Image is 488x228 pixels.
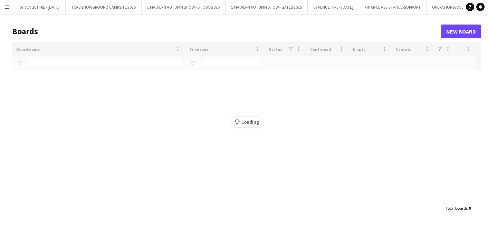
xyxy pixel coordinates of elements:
[359,0,427,14] button: FINANCE ASSISTANCE/SUPPORT
[308,0,359,14] button: 09 VENUE HIRE - [DATE]
[66,0,142,14] button: TCAS SHOWGROUND CAMPSITE 2025
[232,117,261,127] span: Loading
[14,0,66,14] button: 07 VENUE HIRE - [DATE]
[446,206,468,211] span: Total Boards
[142,0,226,14] button: 5 MALVERN AUTUMN SHOW - SHOWS 2025
[469,206,471,211] span: 0
[12,26,441,37] h1: Boards
[446,201,471,215] div: :
[441,25,481,38] a: New Board
[226,0,308,14] button: 5 MALVERN AUTUMN SHOW - GATES 2025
